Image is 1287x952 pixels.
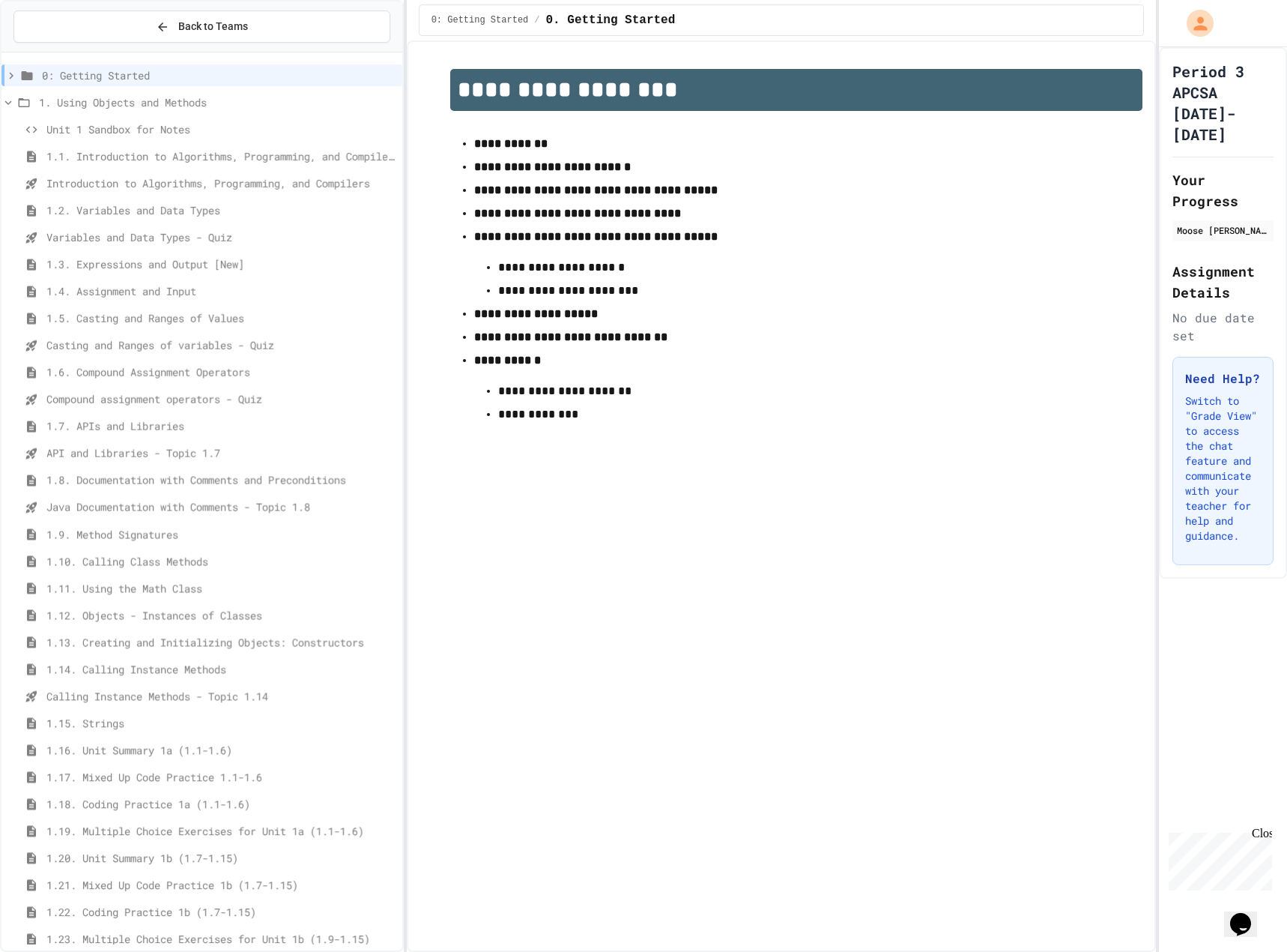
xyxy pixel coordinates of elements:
span: 1.8. Documentation with Comments and Preconditions [46,472,396,488]
span: 1.1. Introduction to Algorithms, Programming, and Compilers [46,148,396,164]
h1: Period 3 APCSA [DATE]-[DATE] [1172,61,1274,145]
h2: Assignment Details [1172,261,1274,303]
span: Back to Teams [178,19,248,34]
span: Compound assignment operators - Quiz [46,391,396,407]
span: 1.23. Multiple Choice Exercises for Unit 1b (1.9-1.15) [46,931,396,947]
div: Chat with us now!Close [6,6,103,95]
div: Moose [PERSON_NAME] [1177,223,1269,237]
span: / [534,14,539,26]
button: Back to Teams [13,10,390,43]
span: 1.7. APIs and Libraries [46,418,396,434]
span: 1.20. Unit Summary 1b (1.7-1.15) [46,850,396,866]
span: 1. Using Objects and Methods [39,94,396,110]
h3: Need Help? [1185,370,1261,388]
span: 0: Getting Started [431,14,529,26]
span: 1.9. Method Signatures [46,526,396,542]
span: 1.10. Calling Class Methods [46,553,396,569]
div: No due date set [1172,309,1274,345]
span: 0. Getting Started [545,11,675,29]
span: 0: Getting Started [42,67,396,83]
span: Calling Instance Methods - Topic 1.14 [46,688,396,704]
iframe: chat widget [1224,892,1272,937]
span: 1.12. Objects - Instances of Classes [46,607,396,623]
span: 1.3. Expressions and Output [New] [46,256,396,272]
h2: Your Progress [1172,169,1274,211]
iframe: chat widget [1163,827,1272,891]
span: Introduction to Algorithms, Programming, and Compilers [46,175,396,191]
span: 1.19. Multiple Choice Exercises for Unit 1a (1.1-1.6) [46,823,396,839]
span: API and Libraries - Topic 1.7 [46,445,396,461]
span: 1.14. Calling Instance Methods [46,661,396,677]
span: 1.4. Assignment and Input [46,283,396,299]
p: Switch to "Grade View" to access the chat feature and communicate with your teacher for help and ... [1185,394,1261,543]
span: 1.6. Compound Assignment Operators [46,364,396,380]
span: Variables and Data Types - Quiz [46,229,396,245]
span: Casting and Ranges of variables - Quiz [46,337,396,353]
span: 1.2. Variables and Data Types [46,202,396,218]
span: Unit 1 Sandbox for Notes [46,121,396,137]
span: 1.5. Casting and Ranges of Values [46,310,396,326]
span: 1.16. Unit Summary 1a (1.1-1.6) [46,742,396,758]
span: 1.22. Coding Practice 1b (1.7-1.15) [46,904,396,920]
span: 1.21. Mixed Up Code Practice 1b (1.7-1.15) [46,877,396,893]
span: 1.18. Coding Practice 1a (1.1-1.6) [46,796,396,812]
span: 1.11. Using the Math Class [46,580,396,596]
span: 1.15. Strings [46,715,396,731]
span: Java Documentation with Comments - Topic 1.8 [46,499,396,515]
span: 1.13. Creating and Initializing Objects: Constructors [46,634,396,650]
span: 1.17. Mixed Up Code Practice 1.1-1.6 [46,769,396,785]
div: My Account [1171,6,1217,40]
